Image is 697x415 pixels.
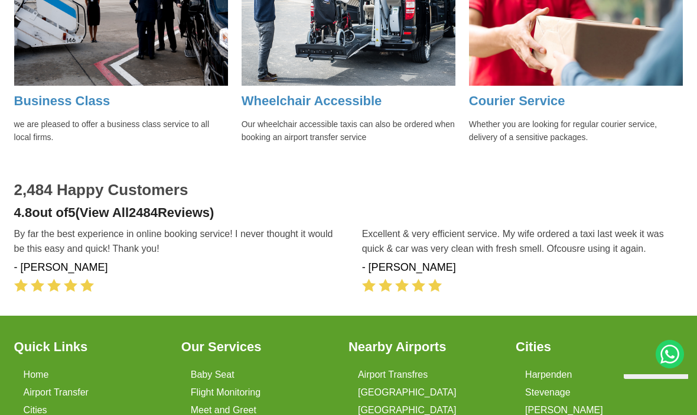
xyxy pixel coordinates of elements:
[469,118,683,144] p: Whether you are looking for regular courier service, delivery of a sensitive packages.
[191,387,260,398] a: Flight Monitoring
[14,93,110,108] a: Business Class
[181,339,336,355] h3: Our Services
[14,339,168,355] h3: Quick Links
[24,387,89,398] a: Airport Transfer
[242,93,382,108] a: Wheelchair Accessible
[242,118,455,144] p: Our wheelchair accessible taxis can also be ordered when booking an airport transfer service
[14,181,683,199] h2: 2,484 Happy Customers
[348,339,503,355] h3: Nearby Airports
[14,262,336,292] cite: - [PERSON_NAME]
[358,369,428,380] a: Airport Transfres
[24,369,49,380] a: Home
[191,369,234,380] a: Baby Seat
[358,387,457,398] a: [GEOGRAPHIC_DATA]
[469,93,565,108] a: Courier Service
[68,205,75,220] span: 5
[14,226,336,256] blockquote: By far the best experience in online booking service! I never thought it would be this easy and q...
[619,374,688,406] iframe: chat widget
[14,118,228,144] p: we are pleased to offer a business class service to all local firms.
[362,278,442,292] img: Five Star Ratings
[14,205,683,221] h3: out of (View All Reviews)
[129,205,158,220] span: 2484
[362,262,683,292] cite: - [PERSON_NAME]
[525,387,571,398] a: Stevenage
[525,369,572,380] a: Harpenden
[14,205,32,220] span: 4.8
[516,339,670,355] h3: Cities
[14,278,94,292] img: Five Star Ratings
[362,226,683,256] blockquote: Excellent & very efficient service. My wife ordered a taxi last week it was quick & car was very ...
